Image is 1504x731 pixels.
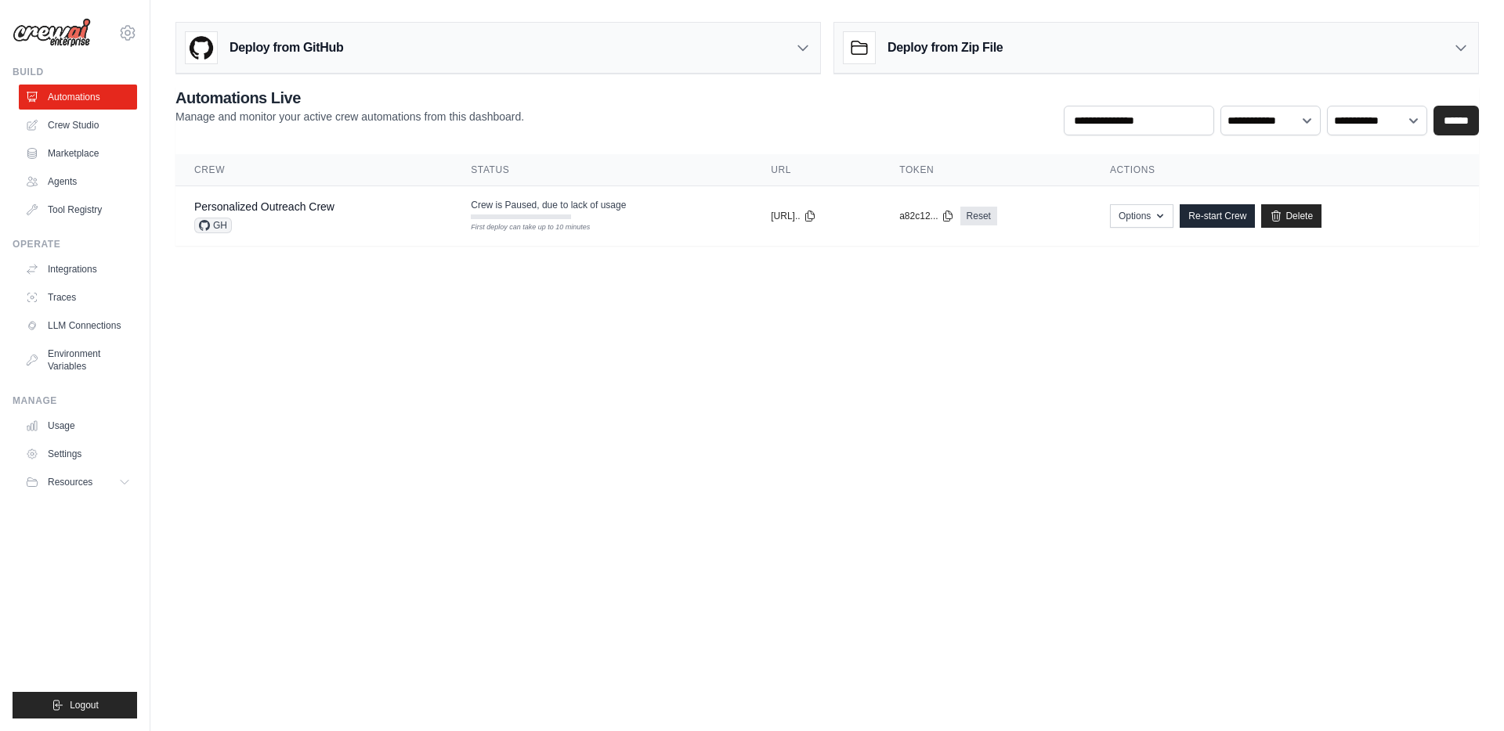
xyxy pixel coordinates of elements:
[13,692,137,718] button: Logout
[1180,204,1255,228] a: Re-start Crew
[471,199,626,211] span: Crew is Paused, due to lack of usage
[960,207,997,225] a: Reset
[19,141,137,166] a: Marketplace
[880,154,1091,186] th: Token
[888,38,1003,57] h3: Deploy from Zip File
[70,699,99,711] span: Logout
[175,109,524,124] p: Manage and monitor your active crew automations from this dashboard.
[752,154,880,186] th: URL
[186,32,217,63] img: GitHub Logo
[19,470,137,495] button: Resources
[1110,204,1173,228] button: Options
[19,197,137,222] a: Tool Registry
[19,113,137,138] a: Crew Studio
[471,222,571,233] div: First deploy can take up to 10 minutes
[1261,204,1321,228] a: Delete
[19,441,137,466] a: Settings
[19,413,137,438] a: Usage
[13,394,137,407] div: Manage
[452,154,752,186] th: Status
[19,169,137,194] a: Agents
[899,210,953,222] button: a82c12...
[194,200,334,213] a: Personalized Outreach Crew
[19,85,137,110] a: Automations
[175,87,524,109] h2: Automations Live
[19,313,137,338] a: LLM Connections
[19,285,137,310] a: Traces
[19,341,137,379] a: Environment Variables
[175,154,452,186] th: Crew
[1091,154,1479,186] th: Actions
[48,476,92,488] span: Resources
[13,18,91,48] img: Logo
[230,38,343,57] h3: Deploy from GitHub
[194,218,232,233] span: GH
[13,66,137,78] div: Build
[19,257,137,282] a: Integrations
[13,238,137,250] div: Operate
